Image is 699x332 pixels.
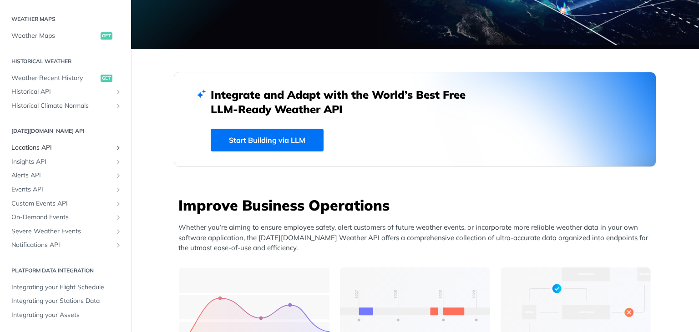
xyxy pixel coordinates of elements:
[11,185,112,194] span: Events API
[115,88,122,96] button: Show subpages for Historical API
[11,283,122,292] span: Integrating your Flight Schedule
[7,183,124,196] a: Events APIShow subpages for Events API
[211,87,479,116] h2: Integrate and Adapt with the World’s Best Free LLM-Ready Weather API
[7,238,124,252] a: Notifications APIShow subpages for Notifications API
[7,29,124,43] a: Weather Mapsget
[115,102,122,110] button: Show subpages for Historical Climate Normals
[11,199,112,208] span: Custom Events API
[11,157,112,166] span: Insights API
[178,195,656,215] h3: Improve Business Operations
[7,267,124,275] h2: Platform DATA integration
[178,222,656,253] p: Whether you’re aiming to ensure employee safety, alert customers of future weather events, or inc...
[7,71,124,85] a: Weather Recent Historyget
[211,129,324,151] a: Start Building via LLM
[7,225,124,238] a: Severe Weather EventsShow subpages for Severe Weather Events
[115,158,122,166] button: Show subpages for Insights API
[11,213,112,222] span: On-Demand Events
[7,57,124,65] h2: Historical Weather
[115,172,122,179] button: Show subpages for Alerts API
[7,294,124,308] a: Integrating your Stations Data
[7,15,124,23] h2: Weather Maps
[115,214,122,221] button: Show subpages for On-Demand Events
[11,171,112,180] span: Alerts API
[101,75,112,82] span: get
[11,143,112,152] span: Locations API
[7,155,124,169] a: Insights APIShow subpages for Insights API
[115,241,122,249] button: Show subpages for Notifications API
[7,211,124,224] a: On-Demand EventsShow subpages for On-Demand Events
[115,228,122,235] button: Show subpages for Severe Weather Events
[7,308,124,322] a: Integrating your Assets
[7,99,124,113] a: Historical Climate NormalsShow subpages for Historical Climate Normals
[11,241,112,250] span: Notifications API
[101,32,112,40] span: get
[11,87,112,96] span: Historical API
[115,200,122,207] button: Show subpages for Custom Events API
[7,127,124,135] h2: [DATE][DOMAIN_NAME] API
[7,169,124,182] a: Alerts APIShow subpages for Alerts API
[115,144,122,151] button: Show subpages for Locations API
[7,281,124,294] a: Integrating your Flight Schedule
[11,31,98,40] span: Weather Maps
[11,311,122,320] span: Integrating your Assets
[7,197,124,211] a: Custom Events APIShow subpages for Custom Events API
[115,186,122,193] button: Show subpages for Events API
[11,101,112,111] span: Historical Climate Normals
[7,85,124,99] a: Historical APIShow subpages for Historical API
[11,74,98,83] span: Weather Recent History
[11,227,112,236] span: Severe Weather Events
[11,297,122,306] span: Integrating your Stations Data
[7,141,124,155] a: Locations APIShow subpages for Locations API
